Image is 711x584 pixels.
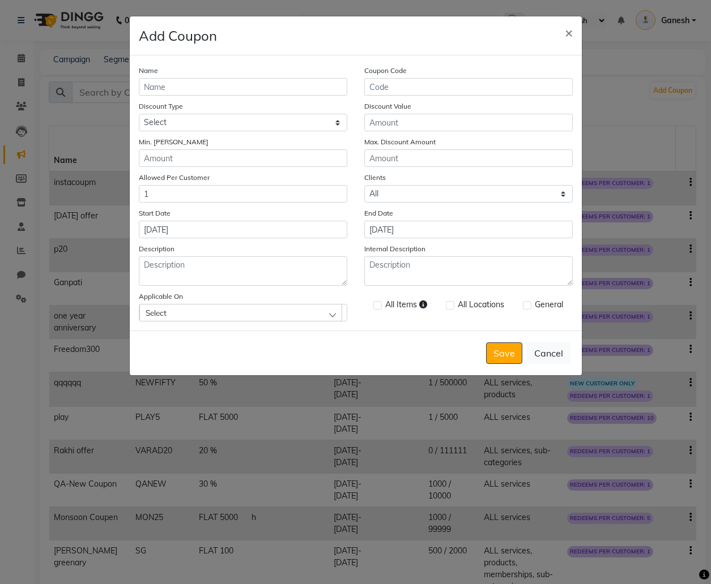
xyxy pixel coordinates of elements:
label: Applicable On [139,291,183,302]
input: Amount [139,185,347,203]
label: Discount Type [139,101,183,111]
label: Max. Discount Amount [364,137,436,147]
span: Select [146,308,167,317]
button: Cancel [527,342,570,364]
input: Name [139,78,347,96]
label: Discount Value [364,101,411,111]
label: Allowed Per Customer [139,173,210,183]
label: Name [139,66,158,76]
input: Amount [364,149,573,167]
span: All Locations [458,299,504,313]
label: Coupon Code [364,66,407,76]
label: Clients [364,173,386,183]
span: × [565,24,573,41]
input: Amount [139,149,347,167]
label: Min. [PERSON_NAME] [139,137,208,147]
label: End Date [364,208,393,218]
span: General [535,299,563,313]
input: Code [364,78,573,96]
span: All Items [385,299,427,313]
label: Start Date [139,208,171,218]
label: Internal Description [364,244,425,254]
input: Amount [364,114,573,131]
button: Close [556,16,582,48]
button: Save [486,342,522,364]
h4: Add Coupon [139,25,217,46]
label: Description [139,244,174,254]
